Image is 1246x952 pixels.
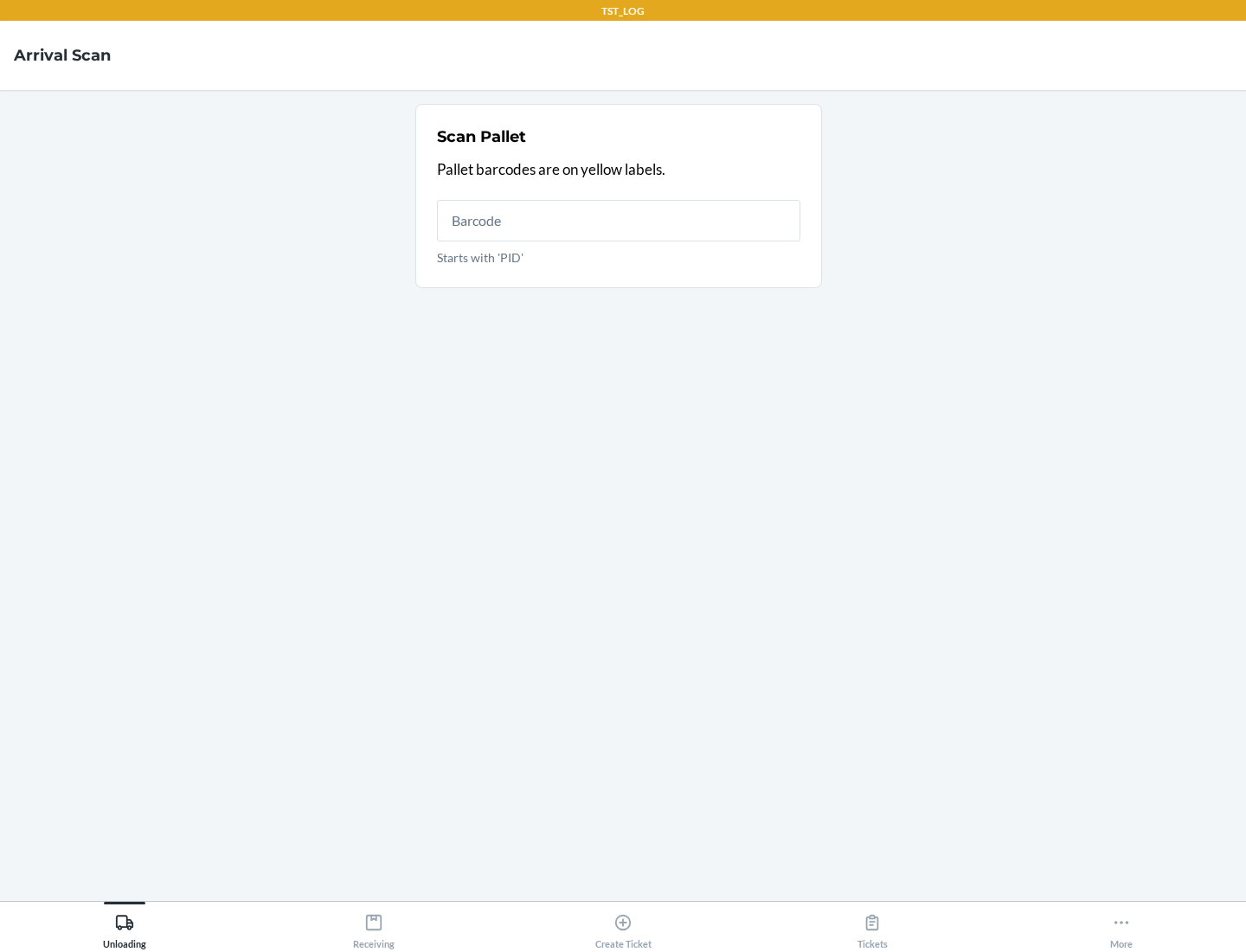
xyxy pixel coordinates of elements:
[997,902,1246,949] button: More
[249,902,498,949] button: Receiving
[595,906,652,949] div: Create Ticket
[748,902,997,949] button: Tickets
[1110,906,1133,949] div: More
[437,125,526,148] h2: Scan Pallet
[14,44,111,67] h4: Arrival Scan
[437,248,800,267] p: Starts with 'PID'
[601,3,645,19] p: TST_LOG
[103,906,146,949] div: Unloading
[857,906,888,949] div: Tickets
[437,158,800,181] p: Pallet barcodes are on yellow labels.
[437,200,800,241] input: Starts with 'PID'
[498,902,748,949] button: Create Ticket
[353,906,395,949] div: Receiving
